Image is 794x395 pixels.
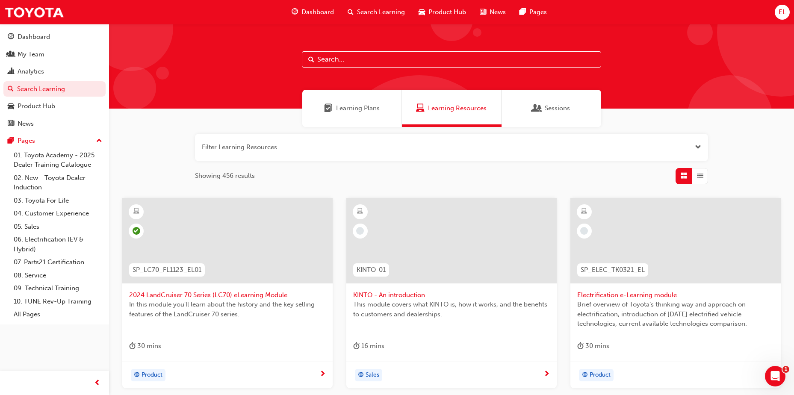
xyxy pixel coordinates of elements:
a: News [3,116,106,132]
span: learningResourceType_ELEARNING-icon [133,206,139,217]
button: Open the filter [695,142,701,152]
div: News [18,119,34,129]
a: 07. Parts21 Certification [10,256,106,269]
span: guage-icon [292,7,298,18]
div: 30 mins [129,341,161,351]
span: duration-icon [577,341,584,351]
a: SessionsSessions [502,90,601,127]
div: Pages [18,136,35,146]
span: Search Learning [357,7,405,17]
span: Product [590,370,611,380]
span: Showing 456 results [195,171,255,181]
span: up-icon [96,136,102,147]
a: car-iconProduct Hub [412,3,473,21]
span: Search [308,55,314,65]
div: Analytics [18,67,44,77]
span: chart-icon [8,68,14,76]
a: Analytics [3,64,106,80]
span: Dashboard [301,7,334,17]
span: search-icon [8,85,14,93]
span: Product [142,370,162,380]
span: learningRecordVerb_PASS-icon [133,227,140,235]
a: Search Learning [3,81,106,97]
a: KINTO-01KINTO - An introductionThis module covers what KINTO is, how it works, and the benefits t... [346,198,557,389]
a: search-iconSearch Learning [341,3,412,21]
a: 04. Customer Experience [10,207,106,220]
span: Learning Plans [336,103,380,113]
a: 05. Sales [10,220,106,233]
span: people-icon [8,51,14,59]
a: Learning ResourcesLearning Resources [402,90,502,127]
button: Pages [3,133,106,149]
a: news-iconNews [473,3,513,21]
span: Sessions [545,103,570,113]
a: pages-iconPages [513,3,554,21]
a: My Team [3,47,106,62]
span: news-icon [8,120,14,128]
span: next-icon [319,371,326,378]
span: News [490,7,506,17]
span: news-icon [480,7,486,18]
div: 16 mins [353,341,384,351]
span: search-icon [348,7,354,18]
span: Learning Resources [428,103,487,113]
span: SP_LC70_FL1123_EL01 [133,265,201,275]
a: All Pages [10,308,106,321]
a: 09. Technical Training [10,282,106,295]
span: prev-icon [94,378,100,389]
button: DashboardMy TeamAnalyticsSearch LearningProduct HubNews [3,27,106,133]
span: EL [779,7,786,17]
span: learningResourceType_ELEARNING-icon [357,206,363,217]
div: My Team [18,50,44,59]
span: pages-icon [8,137,14,145]
span: target-icon [582,370,588,381]
span: Sessions [533,103,541,113]
span: target-icon [134,370,140,381]
div: Dashboard [18,32,50,42]
span: car-icon [419,7,425,18]
span: learningResourceType_ELEARNING-icon [581,206,587,217]
span: target-icon [358,370,364,381]
div: 30 mins [577,341,609,351]
span: learningRecordVerb_NONE-icon [580,227,588,235]
span: pages-icon [519,7,526,18]
span: duration-icon [129,341,136,351]
a: guage-iconDashboard [285,3,341,21]
span: List [697,171,703,181]
span: Learning Resources [416,103,425,113]
a: Dashboard [3,29,106,45]
a: 06. Electrification (EV & Hybrid) [10,233,106,256]
a: 10. TUNE Rev-Up Training [10,295,106,308]
span: This module covers what KINTO is, how it works, and the benefits to customers and dealerships. [353,300,550,319]
iframe: Intercom live chat [765,366,785,386]
a: SP_ELEC_TK0321_ELElectrification e-Learning moduleBrief overview of Toyota’s thinking way and app... [570,198,781,389]
a: Learning PlansLearning Plans [302,90,402,127]
span: 1 [782,366,789,373]
a: 01. Toyota Academy - 2025 Dealer Training Catalogue [10,149,106,171]
span: KINTO-01 [357,265,386,275]
div: Product Hub [18,101,55,111]
span: learningRecordVerb_NONE-icon [356,227,364,235]
a: 08. Service [10,269,106,282]
a: 03. Toyota For Life [10,194,106,207]
button: EL [775,5,790,20]
span: 2024 LandCruiser 70 Series (LC70) eLearning Module [129,290,326,300]
span: Learning Plans [324,103,333,113]
img: Trak [4,3,64,22]
span: In this module you'll learn about the history and the key selling features of the LandCruiser 70 ... [129,300,326,319]
span: next-icon [543,371,550,378]
input: Search... [302,51,601,68]
a: 02. New - Toyota Dealer Induction [10,171,106,194]
span: SP_ELEC_TK0321_EL [581,265,645,275]
span: Grid [681,171,687,181]
span: Sales [366,370,379,380]
span: KINTO - An introduction [353,290,550,300]
a: SP_LC70_FL1123_EL012024 LandCruiser 70 Series (LC70) eLearning ModuleIn this module you'll learn ... [122,198,333,389]
span: duration-icon [353,341,360,351]
span: guage-icon [8,33,14,41]
a: Product Hub [3,98,106,114]
span: Brief overview of Toyota’s thinking way and approach on electrification, introduction of [DATE] e... [577,300,774,329]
